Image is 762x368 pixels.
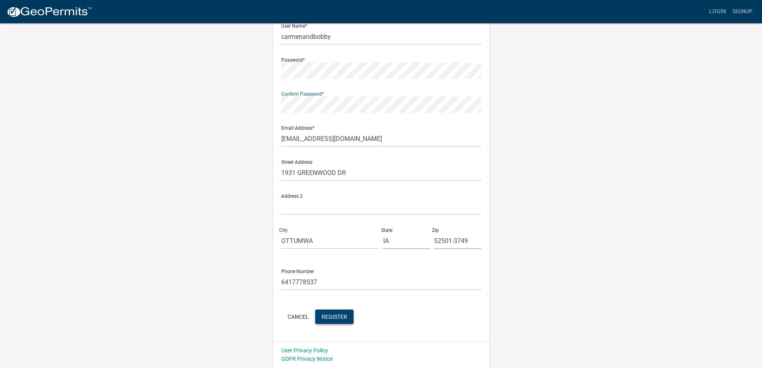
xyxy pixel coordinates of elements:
[281,356,333,362] a: GDPR Privacy Notice
[729,4,756,19] a: Signup
[281,347,328,354] a: User Privacy Policy
[315,310,354,324] button: Register
[281,310,315,324] button: Cancel
[706,4,729,19] a: Login
[322,313,347,320] span: Register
